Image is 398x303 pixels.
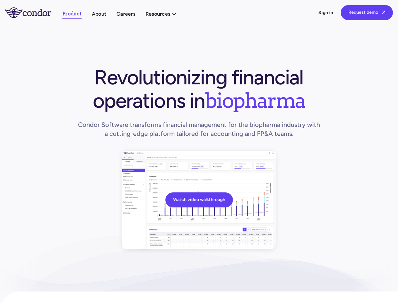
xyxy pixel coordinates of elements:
[76,120,322,138] h1: Condor Software transforms financial management for the biopharma industry with a cutting-edge pl...
[341,5,393,20] a: Request demo
[146,10,170,18] div: Resources
[92,10,106,18] a: About
[5,7,62,18] a: home
[382,10,385,14] span: 
[76,66,322,112] h1: Revolutionizing financial operations in
[116,10,135,18] a: Careers
[146,10,183,18] div: Resources
[318,10,333,16] a: Sign in
[165,192,233,207] a: Watch video walkthrough
[205,88,305,113] span: biopharma
[62,10,82,19] a: Product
